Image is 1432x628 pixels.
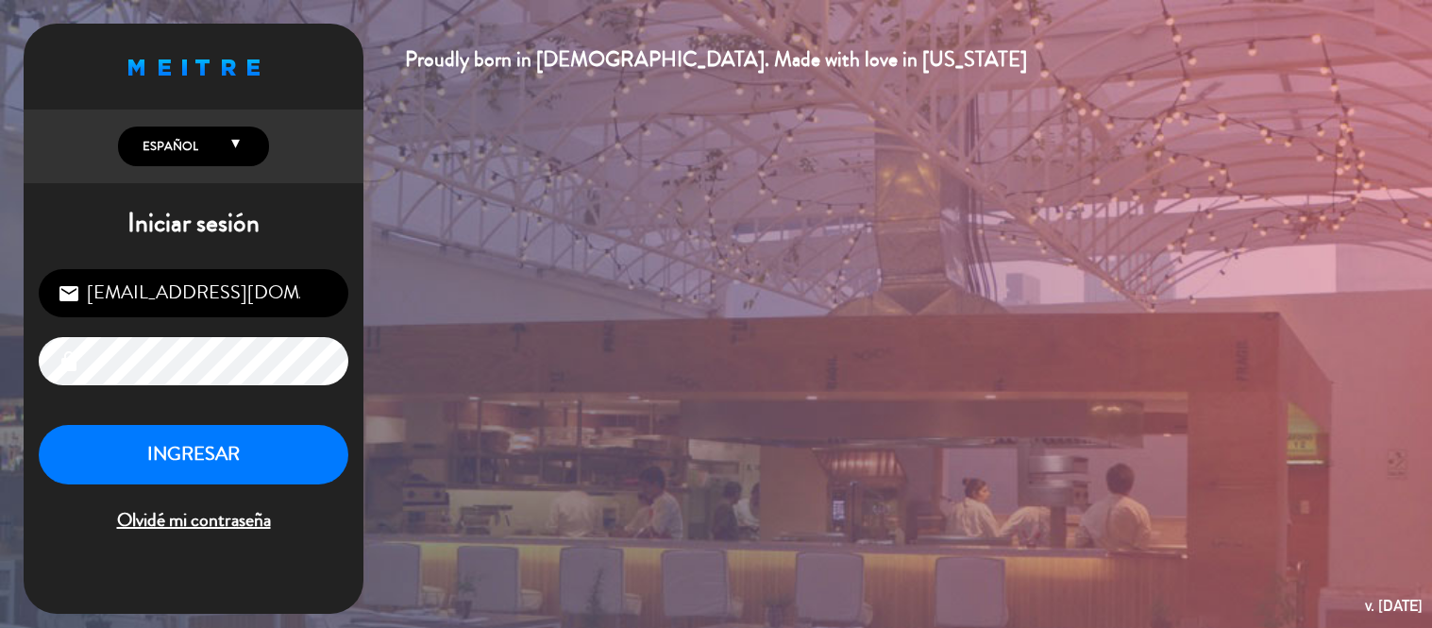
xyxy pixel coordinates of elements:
i: lock [58,350,80,373]
button: INGRESAR [39,425,348,484]
span: Olvidé mi contraseña [39,505,348,536]
h1: Iniciar sesión [24,208,363,240]
input: Correo Electrónico [39,269,348,317]
span: Español [138,137,198,156]
div: v. [DATE] [1365,593,1423,619]
i: email [58,282,80,305]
